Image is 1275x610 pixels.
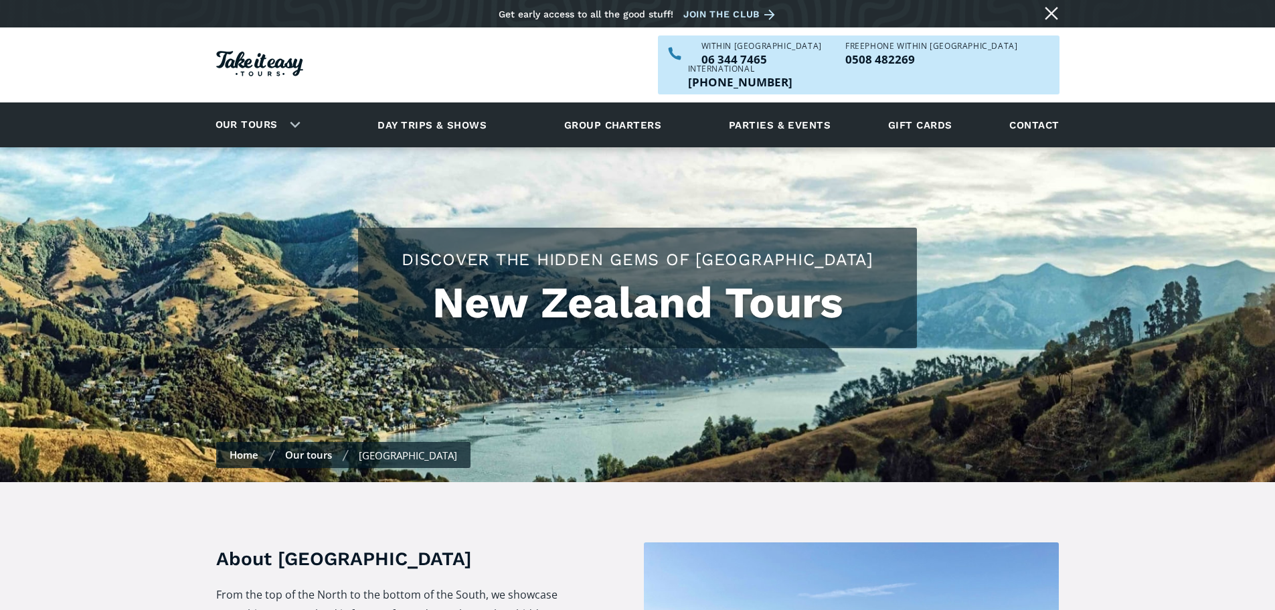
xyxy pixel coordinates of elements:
a: Homepage [216,44,303,86]
div: International [688,65,792,73]
div: Get early access to all the good stuff! [499,9,673,19]
a: Call us freephone within NZ on 0508482269 [845,54,1017,65]
h3: About [GEOGRAPHIC_DATA] [216,546,560,572]
p: 06 344 7465 [701,54,822,65]
p: 0508 482269 [845,54,1017,65]
a: Our tours [205,109,288,141]
nav: breadcrumbs [216,442,471,468]
a: Parties & events [722,106,837,143]
a: Call us outside of NZ on +6463447465 [688,76,792,88]
a: Home [230,448,258,461]
div: [GEOGRAPHIC_DATA] [359,449,457,462]
a: Join the club [683,6,780,23]
p: [PHONE_NUMBER] [688,76,792,88]
a: Contact [1003,106,1066,143]
div: WITHIN [GEOGRAPHIC_DATA] [701,42,822,50]
a: Our tours [285,448,332,461]
h1: New Zealand Tours [371,278,904,328]
a: Close message [1041,3,1062,24]
img: Take it easy Tours logo [216,51,303,76]
a: Gift cards [881,106,959,143]
div: Freephone WITHIN [GEOGRAPHIC_DATA] [845,42,1017,50]
a: Group charters [547,106,678,143]
a: Call us within NZ on 063447465 [701,54,822,65]
h2: Discover the hidden gems of [GEOGRAPHIC_DATA] [371,248,904,271]
a: Day trips & shows [361,106,503,143]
